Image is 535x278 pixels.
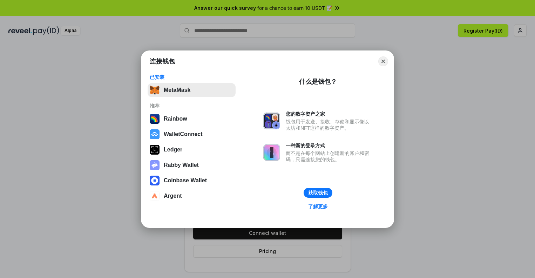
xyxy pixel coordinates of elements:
div: 钱包用于发送、接收、存储和显示像以太坊和NFT这样的数字资产。 [286,118,373,131]
div: 而不是在每个网站上创建新的账户和密码，只需连接您的钱包。 [286,150,373,163]
img: svg+xml,%3Csvg%20width%3D%2228%22%20height%3D%2228%22%20viewBox%3D%220%200%2028%2028%22%20fill%3D... [150,176,160,185]
div: 推荐 [150,103,233,109]
a: 了解更多 [304,202,332,211]
div: 您的数字资产之家 [286,111,373,117]
div: WalletConnect [164,131,203,137]
div: Rainbow [164,116,187,122]
img: svg+xml,%3Csvg%20xmlns%3D%22http%3A%2F%2Fwww.w3.org%2F2000%2Fsvg%22%20fill%3D%22none%22%20viewBox... [150,160,160,170]
img: svg+xml,%3Csvg%20xmlns%3D%22http%3A%2F%2Fwww.w3.org%2F2000%2Fsvg%22%20fill%3D%22none%22%20viewBox... [263,144,280,161]
button: Rabby Wallet [148,158,236,172]
div: MetaMask [164,87,190,93]
div: Ledger [164,147,182,153]
img: svg+xml,%3Csvg%20width%3D%2228%22%20height%3D%2228%22%20viewBox%3D%220%200%2028%2028%22%20fill%3D... [150,191,160,201]
button: 获取钱包 [304,188,332,198]
button: Ledger [148,143,236,157]
button: Close [378,56,388,66]
div: Coinbase Wallet [164,177,207,184]
button: Argent [148,189,236,203]
button: Coinbase Wallet [148,174,236,188]
img: svg+xml,%3Csvg%20width%3D%2228%22%20height%3D%2228%22%20viewBox%3D%220%200%2028%2028%22%20fill%3D... [150,129,160,139]
button: WalletConnect [148,127,236,141]
div: 了解更多 [308,203,328,210]
h1: 连接钱包 [150,57,175,66]
img: svg+xml,%3Csvg%20width%3D%22120%22%20height%3D%22120%22%20viewBox%3D%220%200%20120%20120%22%20fil... [150,114,160,124]
img: svg+xml,%3Csvg%20xmlns%3D%22http%3A%2F%2Fwww.w3.org%2F2000%2Fsvg%22%20fill%3D%22none%22%20viewBox... [263,113,280,129]
img: svg+xml,%3Csvg%20fill%3D%22none%22%20height%3D%2233%22%20viewBox%3D%220%200%2035%2033%22%20width%... [150,85,160,95]
div: 一种新的登录方式 [286,142,373,149]
img: svg+xml,%3Csvg%20xmlns%3D%22http%3A%2F%2Fwww.w3.org%2F2000%2Fsvg%22%20width%3D%2228%22%20height%3... [150,145,160,155]
div: Rabby Wallet [164,162,199,168]
button: Rainbow [148,112,236,126]
div: Argent [164,193,182,199]
button: MetaMask [148,83,236,97]
div: 已安装 [150,74,233,80]
div: 什么是钱包？ [299,77,337,86]
div: 获取钱包 [308,190,328,196]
